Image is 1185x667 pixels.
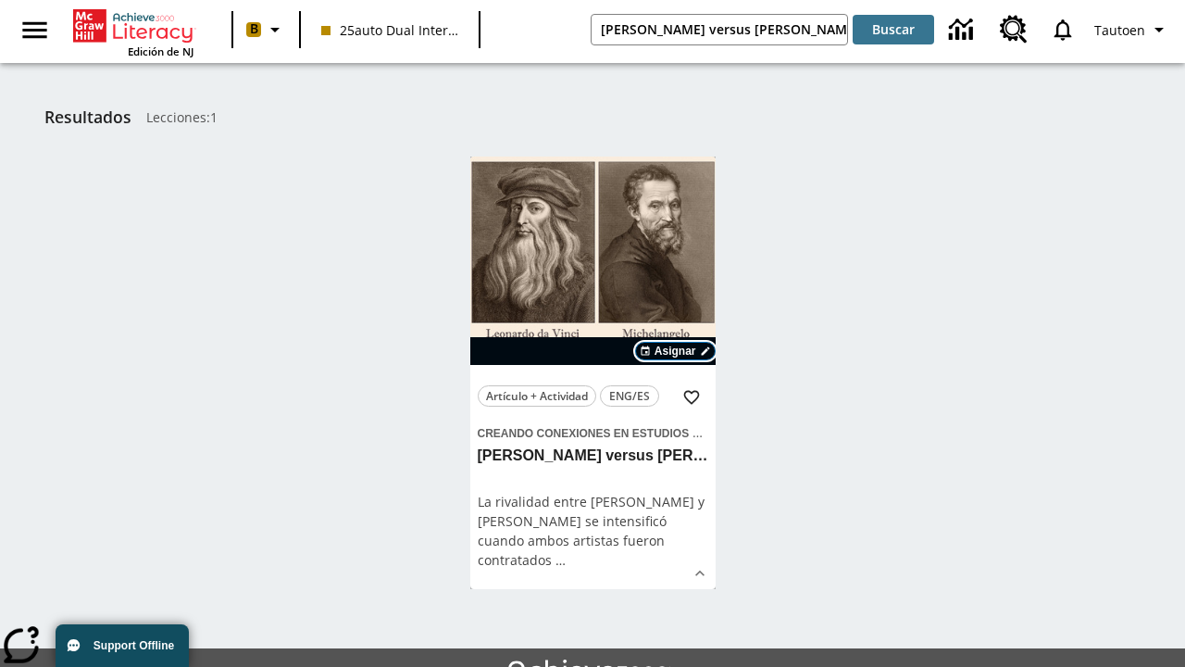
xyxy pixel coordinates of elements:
span: 25auto Dual International [321,20,458,40]
button: Perfil/Configuración [1087,13,1178,46]
button: Boost El color de la clase es melocotón. Cambiar el color de la clase. [239,13,293,46]
div: La rivalidad entre [PERSON_NAME] y [PERSON_NAME] se intensificó cuando ambos artistas fueron cont... [478,492,708,570]
a: Notificaciones [1039,6,1087,54]
span: Tautoen [1094,20,1145,40]
span: … [555,551,566,569]
button: ENG/ES [600,385,659,407]
button: Añadir a mis Favoritas [675,381,708,414]
span: ENG/ES [609,386,650,406]
span: Artículo + Actividad [486,386,588,406]
button: Support Offline [56,624,189,667]
button: Artículo + Actividad [478,385,596,407]
button: Buscar [853,15,934,44]
a: Portada [73,7,193,44]
div: Portada [73,6,193,58]
h3: Miguel Ángel versus Leonardo [478,447,708,466]
span: Edición de NJ [128,44,193,58]
a: Centro de recursos, Se abrirá en una pestaña nueva. [989,5,1039,55]
button: Abrir el menú lateral [7,3,62,57]
span: Lecciones : 1 [146,107,218,127]
div: lesson details [470,157,716,589]
span: Asignar [655,343,696,359]
button: Asignar Elegir fechas [635,342,716,360]
span: Support Offline [94,639,174,652]
h1: Resultados [44,107,131,127]
button: Ver más [686,560,714,587]
span: Creando conexiones en Estudios Sociales [478,427,749,440]
a: Centro de información [938,5,989,56]
span: Tema: Creando conexiones en Estudios Sociales/Historia universal II [478,422,708,443]
input: Buscar campo [592,15,847,44]
span: B [250,18,258,41]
